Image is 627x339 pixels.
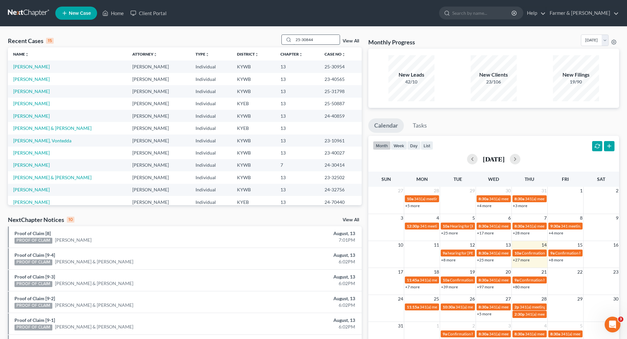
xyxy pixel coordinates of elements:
a: Calendar [368,118,404,133]
div: 7:01PM [246,237,355,243]
span: 18 [433,268,440,276]
a: Proof of Claim [9-1] [14,317,55,323]
span: 15 [577,241,583,249]
div: PROOF OF CLAIM [14,238,52,244]
span: 8:30a [479,278,488,282]
a: +3 more [513,203,527,208]
td: Individual [190,196,232,208]
div: 19/90 [553,79,599,85]
span: 3 [508,322,511,330]
td: KYEB [232,122,275,134]
td: [PERSON_NAME] [127,196,190,208]
td: 13 [275,196,319,208]
span: 1 [579,187,583,195]
td: KYWB [232,73,275,85]
span: New Case [69,11,91,16]
td: [PERSON_NAME] [127,134,190,147]
h2: [DATE] [483,156,505,162]
span: 2p [514,304,519,309]
span: 341(a) meeting for [PERSON_NAME] [489,278,553,282]
button: week [391,141,407,150]
span: 4 [436,214,440,222]
span: 10:30a [443,304,455,309]
span: 8:30a [479,251,488,255]
span: 30 [505,187,511,195]
span: 10a [514,251,521,255]
h3: Monthly Progress [368,38,415,46]
td: Individual [190,184,232,196]
span: 10a [407,196,413,201]
span: Sun [381,176,391,182]
a: [PERSON_NAME] [13,162,50,168]
span: 341(a) meeting for [PERSON_NAME] [489,196,553,201]
span: 341(a) meeting for [PERSON_NAME] [456,304,519,309]
span: 341(a) meeting for [PERSON_NAME] & [PERSON_NAME] [525,196,623,201]
td: 24-30414 [319,159,362,171]
span: 341(a) meeting for [PERSON_NAME] [414,196,478,201]
a: +97 more [477,284,494,289]
a: [PERSON_NAME] & [PERSON_NAME] [55,258,133,265]
td: Individual [190,134,232,147]
i: unfold_more [255,53,259,57]
i: unfold_more [299,53,303,57]
td: 13 [275,171,319,183]
i: unfold_more [25,53,29,57]
div: August, 13 [246,274,355,280]
a: Tasks [407,118,433,133]
div: 6:02PM [246,280,355,287]
span: 8:30a [514,331,524,336]
a: Nameunfold_more [13,52,29,57]
span: Confirmation hearing for [PERSON_NAME] [448,331,522,336]
div: New Leads [388,71,434,79]
span: 16 [613,241,619,249]
i: unfold_more [342,53,346,57]
td: [PERSON_NAME] [127,147,190,159]
span: 12:30p [407,224,419,229]
a: +25 more [441,230,458,235]
td: KYWB [232,171,275,183]
td: KYWB [232,85,275,97]
a: Home [99,7,127,19]
span: 25 [433,295,440,303]
a: [PERSON_NAME] [13,101,50,106]
td: 7 [275,159,319,171]
div: 6:02PM [246,324,355,330]
td: KYEB [232,98,275,110]
a: Help [524,7,546,19]
a: [PERSON_NAME] [13,199,50,205]
a: [PERSON_NAME] [13,150,50,156]
td: 13 [275,110,319,122]
span: Hearing for [PERSON_NAME] [450,224,501,229]
span: 2 [472,322,476,330]
span: 341(a) meeting for Greisis De La [PERSON_NAME] [489,224,575,229]
div: PROOF OF CLAIM [14,303,52,309]
span: 10a [443,278,449,282]
td: Individual [190,147,232,159]
div: New Clients [471,71,517,79]
span: 8:30a [479,224,488,229]
span: 24 [397,295,404,303]
td: 13 [275,122,319,134]
td: Individual [190,159,232,171]
div: August, 13 [246,230,355,237]
td: KYWB [232,147,275,159]
div: August, 13 [246,252,355,258]
a: Proof of Claim [9-3] [14,274,55,279]
span: 9a [514,278,519,282]
td: [PERSON_NAME] [127,85,190,97]
span: 8:30a [514,196,524,201]
span: 341(a) meeting for [PERSON_NAME] [489,331,553,336]
span: 341(a) meeting for [PERSON_NAME] & [PERSON_NAME] [520,304,618,309]
div: 10 [67,217,74,223]
a: +80 more [513,284,530,289]
span: Confirmation hearing for [PERSON_NAME] [450,278,525,282]
a: +5 more [405,203,420,208]
span: 2 [615,187,619,195]
a: [PERSON_NAME] [55,237,91,243]
span: 11:45a [407,278,419,282]
a: [PERSON_NAME] [13,88,50,94]
a: Client Portal [127,7,170,19]
td: 23-40565 [319,73,362,85]
span: Fri [562,176,569,182]
iframe: Intercom live chat [605,317,620,332]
